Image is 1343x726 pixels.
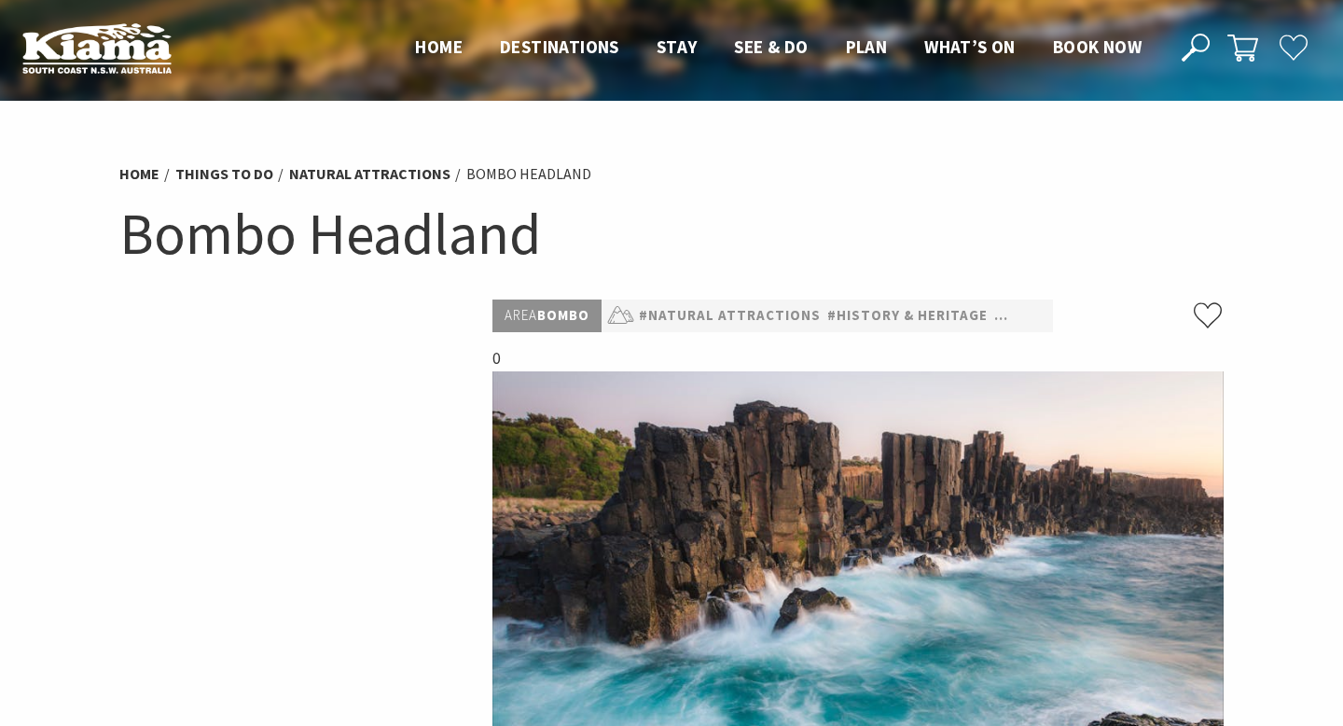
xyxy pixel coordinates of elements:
[396,33,1160,63] nav: Main Menu
[924,35,1016,60] a: What’s On
[466,162,591,187] li: Bombo Headland
[846,35,888,60] a: Plan
[924,35,1016,58] span: What’s On
[492,300,602,332] p: Bombo
[175,164,273,184] a: Things To Do
[734,35,808,60] a: See & Do
[119,164,159,184] a: Home
[415,35,463,60] a: Home
[734,35,808,58] span: See & Do
[500,35,619,58] span: Destinations
[657,35,698,58] span: Stay
[415,35,463,58] span: Home
[119,196,1224,272] h1: Bombo Headland
[657,35,698,60] a: Stay
[500,35,619,60] a: Destinations
[289,164,450,184] a: Natural Attractions
[1053,35,1142,60] a: Book now
[1053,35,1142,58] span: Book now
[505,306,537,324] span: Area
[639,304,821,328] a: #Natural Attractions
[827,304,988,328] a: #History & Heritage
[846,35,888,58] span: Plan
[22,22,172,74] img: Kiama Logo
